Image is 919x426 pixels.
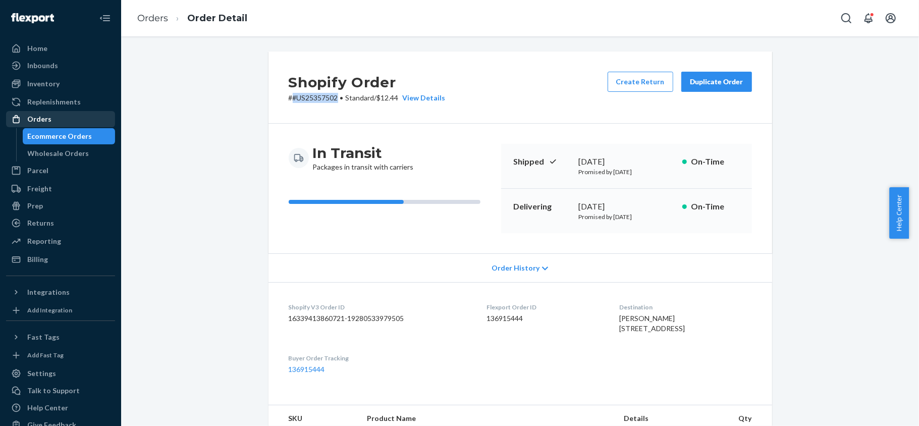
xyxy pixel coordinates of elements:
[579,201,674,212] div: [DATE]
[487,313,604,324] dd: 136915444
[289,303,471,311] dt: Shopify V3 Order ID
[289,93,446,103] p: # #US25357502 / $12.44
[27,368,56,379] div: Settings
[11,13,54,23] img: Flexport logo
[858,8,879,28] button: Open notifications
[28,148,89,158] div: Wholesale Orders
[399,93,446,103] button: View Details
[27,351,64,359] div: Add Fast Tag
[6,58,115,74] a: Inbounds
[6,94,115,110] a: Replenishments
[836,8,856,28] button: Open Search Box
[27,236,61,246] div: Reporting
[27,79,60,89] div: Inventory
[27,403,68,413] div: Help Center
[23,145,116,162] a: Wholesale Orders
[27,97,81,107] div: Replenishments
[28,131,92,141] div: Ecommerce Orders
[27,386,80,396] div: Talk to Support
[313,144,414,162] h3: In Transit
[6,304,115,316] a: Add Integration
[6,40,115,57] a: Home
[27,306,72,314] div: Add Integration
[513,201,571,212] p: Delivering
[23,128,116,144] a: Ecommerce Orders
[6,284,115,300] button: Integrations
[6,163,115,179] a: Parcel
[492,263,539,273] span: Order History
[6,233,115,249] a: Reporting
[579,212,674,221] p: Promised by [DATE]
[691,201,740,212] p: On-Time
[6,329,115,345] button: Fast Tags
[340,93,344,102] span: •
[346,93,374,102] span: Standard
[6,251,115,268] a: Billing
[95,8,115,28] button: Close Navigation
[289,365,325,374] a: 136915444
[6,365,115,382] a: Settings
[27,218,54,228] div: Returns
[6,349,115,361] a: Add Fast Tag
[137,13,168,24] a: Orders
[579,156,674,168] div: [DATE]
[6,198,115,214] a: Prep
[27,61,58,71] div: Inbounds
[620,303,752,311] dt: Destination
[27,43,47,54] div: Home
[6,215,115,231] a: Returns
[27,114,51,124] div: Orders
[6,76,115,92] a: Inventory
[579,168,674,176] p: Promised by [DATE]
[27,201,43,211] div: Prep
[681,72,752,92] button: Duplicate Order
[27,287,70,297] div: Integrations
[27,332,60,342] div: Fast Tags
[881,8,901,28] button: Open account menu
[620,314,685,333] span: [PERSON_NAME] [STREET_ADDRESS]
[6,111,115,127] a: Orders
[27,184,52,194] div: Freight
[289,313,471,324] dd: 16339413860721-19280533979505
[889,187,909,239] button: Help Center
[487,303,604,311] dt: Flexport Order ID
[6,400,115,416] a: Help Center
[289,72,446,93] h2: Shopify Order
[690,77,743,87] div: Duplicate Order
[187,13,247,24] a: Order Detail
[27,254,48,264] div: Billing
[313,144,414,172] div: Packages in transit with carriers
[691,156,740,168] p: On-Time
[289,354,471,362] dt: Buyer Order Tracking
[513,156,571,168] p: Shipped
[6,181,115,197] a: Freight
[608,72,673,92] button: Create Return
[27,166,48,176] div: Parcel
[129,4,255,33] ol: breadcrumbs
[6,383,115,399] a: Talk to Support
